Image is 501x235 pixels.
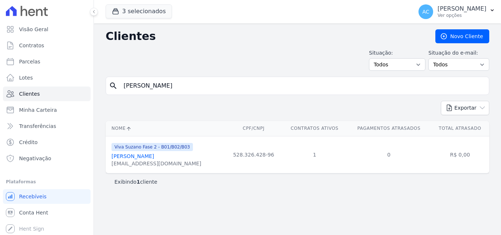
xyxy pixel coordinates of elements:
span: Transferências [19,122,56,130]
span: AC [423,9,429,14]
th: Nome [106,121,225,136]
a: Clientes [3,87,91,101]
span: Negativação [19,155,51,162]
button: AC [PERSON_NAME] Ver opções [413,1,501,22]
span: Visão Geral [19,26,48,33]
span: Viva Suzano Fase 2 - B01/B02/B03 [111,143,193,151]
a: Lotes [3,70,91,85]
td: 1 [282,136,347,173]
span: Recebíveis [19,193,47,200]
a: Contratos [3,38,91,53]
a: Recebíveis [3,189,91,204]
span: Minha Carteira [19,106,57,114]
div: [EMAIL_ADDRESS][DOMAIN_NAME] [111,160,201,167]
a: Parcelas [3,54,91,69]
a: Crédito [3,135,91,150]
a: Minha Carteira [3,103,91,117]
i: search [109,81,118,90]
p: Exibindo cliente [114,178,157,186]
button: 3 selecionados [106,4,172,18]
th: Contratos Ativos [282,121,347,136]
a: Transferências [3,119,91,133]
span: Lotes [19,74,33,81]
th: Total Atrasado [431,121,489,136]
td: R$ 0,00 [431,136,489,173]
label: Situação: [369,49,425,57]
a: Visão Geral [3,22,91,37]
a: [PERSON_NAME] [111,153,154,159]
label: Situação do e-mail: [428,49,489,57]
span: Conta Hent [19,209,48,216]
td: 0 [347,136,431,173]
th: CPF/CNPJ [225,121,282,136]
a: Conta Hent [3,205,91,220]
button: Exportar [441,101,489,115]
a: Negativação [3,151,91,166]
div: Plataformas [6,177,88,186]
th: Pagamentos Atrasados [347,121,431,136]
span: Clientes [19,90,40,98]
input: Buscar por nome, CPF ou e-mail [119,78,486,93]
span: Contratos [19,42,44,49]
h2: Clientes [106,30,424,43]
p: [PERSON_NAME] [438,5,486,12]
td: 528.326.428-96 [225,136,282,173]
span: Parcelas [19,58,40,65]
span: Crédito [19,139,38,146]
a: Novo Cliente [435,29,489,43]
p: Ver opções [438,12,486,18]
b: 1 [136,179,140,185]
